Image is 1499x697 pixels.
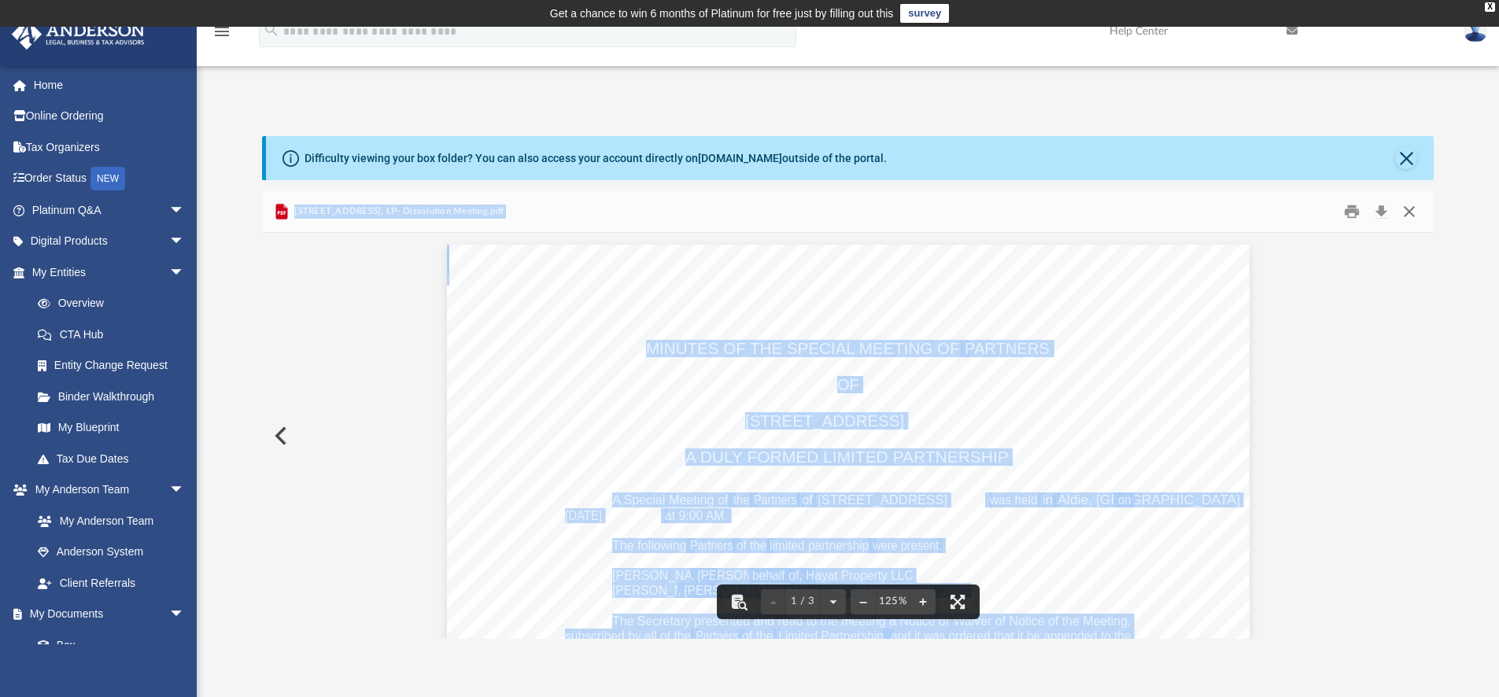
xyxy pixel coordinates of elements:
[691,570,813,583] span: , [PERSON_NAME] on
[262,414,297,458] button: Previous File
[965,341,1050,356] span: PARTNERS
[665,510,728,523] span: at 9:00 AM.
[745,413,904,429] span: [STREET_ADDRESS]
[169,474,201,507] span: arrow_drop_down
[910,585,936,619] button: Zoom in
[22,350,209,382] a: Entity Change Request
[737,540,766,553] span: of the
[22,381,209,412] a: Binder Walkthrough
[788,570,803,583] span: of,
[22,288,209,319] a: Overview
[11,474,201,506] a: My Anderson Teamarrow_drop_down
[678,585,853,598] span: , [PERSON_NAME] on behalf of,
[565,510,602,523] span: [DATE]
[1395,147,1417,169] button: Close
[169,226,201,258] span: arrow_drop_down
[1043,494,1053,507] span: in
[11,131,209,163] a: Tax Organizers
[733,494,749,507] span: the
[883,630,887,644] span: ,
[818,494,947,507] span: [STREET_ADDRESS]
[11,194,209,226] a: Platinum Q&Aarrow_drop_down
[837,377,859,393] span: OF
[770,540,869,553] span: limited partnership
[1058,494,1240,507] span: Aldie, [GEOGRAPHIC_DATA]
[786,596,821,607] span: 1 / 3
[612,570,714,583] span: [PERSON_NAME]
[11,599,201,630] a: My Documentsarrow_drop_down
[612,540,687,553] span: The following
[891,630,1131,644] span: and it was ordered that it be appended to the
[7,19,150,50] img: Anderson Advisors Platinum Portal
[22,629,193,661] a: Box
[1118,494,1132,507] span: on
[685,449,1009,465] span: A DULY FORMED LIMITED PARTNERSHIP
[939,540,943,553] span: :
[11,69,209,101] a: Home
[305,150,887,167] div: Difficulty viewing your box folder? You can also access your account directly on outside of the p...
[11,101,209,132] a: Online Ordering
[1395,200,1423,224] button: Close
[11,163,209,195] a: Order StatusNEW
[212,30,231,41] a: menu
[778,630,884,644] span: Limited Partnership
[22,319,209,350] a: CTA Hub
[1367,200,1395,224] button: Download
[22,567,201,599] a: Client Referrals
[696,630,738,644] span: Partners
[940,585,975,619] button: Enter fullscreen
[821,585,846,619] button: Next page
[565,630,691,644] span: subscribed by all of the
[262,191,1434,639] div: Preview
[612,494,728,507] span: A Special Meeting of
[212,22,231,41] i: menu
[22,537,201,568] a: Anderson System
[851,585,876,619] button: Zoom out
[1464,20,1487,42] img: User Pic
[690,540,733,553] span: Partners
[22,505,193,537] a: My Anderson Team
[722,585,756,619] button: Toggle findbar
[802,494,813,507] span: of
[786,585,821,619] button: 1 / 3
[646,341,960,356] span: MINUTES OF THE SPECIAL MEETING OF
[262,233,1434,639] div: File preview
[550,4,894,23] div: Get a chance to win 6 months of Platinum for free just by filling out this
[752,570,785,583] span: behalf
[1485,2,1495,12] div: close
[754,494,796,507] span: Partners
[169,194,201,227] span: arrow_drop_down
[742,630,773,644] span: of the
[1336,200,1368,224] button: Print
[612,615,1131,629] span: The Secretary presented and read to the meeting a Notice or Waiver of Notice of the Meeting,
[262,233,1434,639] div: Document Viewer
[876,596,910,607] div: Current zoom level
[291,205,504,219] span: [STREET_ADDRESS], LP- Dissolution Meeting.pdf
[612,585,713,598] span: [PERSON_NAME]
[873,540,939,553] span: were present
[90,167,125,190] div: NEW
[263,21,280,39] i: search
[11,256,209,288] a: My Entitiesarrow_drop_down
[22,443,209,474] a: Tax Due Dates
[990,494,1037,507] span: was held
[900,4,949,23] a: survey
[11,226,209,257] a: Digital Productsarrow_drop_down
[698,152,782,164] a: [DOMAIN_NAME]
[22,412,201,444] a: My Blueprint
[169,599,201,631] span: arrow_drop_down
[169,256,201,289] span: arrow_drop_down
[806,570,914,583] span: Hayat Property LLC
